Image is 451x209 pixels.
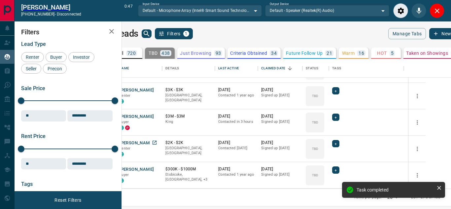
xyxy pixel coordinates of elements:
p: 720 [127,51,136,55]
div: Claimed Date [261,59,285,78]
p: Just Browsing [180,51,211,55]
div: Buyer [46,52,67,62]
span: Seller [23,66,39,71]
div: Tags [332,59,341,78]
span: Buyer [119,120,129,124]
div: Seller [21,64,41,74]
span: Buyer [48,54,64,60]
p: Taken on Showings [406,51,448,55]
p: $300K - $1000M [165,166,212,172]
span: disconnected [57,12,81,17]
span: + [334,114,337,121]
div: Last Active [218,59,239,78]
div: Claimed Date [258,59,302,78]
p: 16 [359,51,364,55]
p: $3K - $3K [165,87,212,93]
p: 34 [271,51,277,55]
div: Audio Settings [393,3,408,18]
p: Signed up [DATE] [261,119,299,124]
span: Renter [23,54,42,60]
div: Status [302,59,329,78]
div: Details [162,59,215,78]
span: Investor [71,54,92,60]
label: Input Device [143,2,159,6]
p: [GEOGRAPHIC_DATA], [GEOGRAPHIC_DATA] [165,146,212,156]
label: Output Device [270,2,289,6]
span: 1 [184,31,189,36]
p: HOT [377,51,387,55]
p: Warm [342,51,355,55]
p: 21 [327,51,332,55]
div: Details [165,59,179,78]
button: Manage Tabs [388,28,426,39]
p: Signed up [DATE] [261,146,299,151]
button: Reset Filters [50,194,86,206]
span: + [334,87,337,94]
div: Investor [68,52,94,62]
button: Sort [285,64,295,73]
div: Name [116,59,162,78]
button: more [412,118,422,127]
p: [DATE] [261,166,299,172]
p: [DATE] [218,114,255,119]
button: [PERSON_NAME] [119,114,154,120]
p: TBD [312,173,318,178]
p: Scarborough, York Crosstown, Toronto [165,172,212,182]
p: Criteria Obtained [230,51,267,55]
p: Contacted 1 year ago [218,172,255,177]
div: property.ca [125,125,130,130]
span: + [334,167,337,173]
h2: [PERSON_NAME] [21,3,81,11]
p: TBD [312,120,318,125]
p: [DATE] [261,114,299,119]
button: more [412,170,422,180]
p: TBD [149,51,157,55]
span: Rent Price [21,133,46,139]
button: search button [142,29,152,38]
p: [PHONE_NUMBER] - [21,11,81,17]
p: Signed up [DATE] [261,93,299,98]
div: Default - Speaker (Realtek(R) Audio) [265,5,389,16]
span: Precon [45,66,64,71]
p: Signed up [DATE] [261,172,299,177]
p: Contacted 1 year ago [218,93,255,98]
button: Filters1 [155,28,193,39]
div: + [332,140,339,147]
p: Contacted in 3 hours [218,119,255,124]
button: [PERSON_NAME] [119,166,154,173]
div: Default - Microphone Array (Intel® Smart Sound Technology for Digital Microphones) [138,5,262,16]
p: Contacted [DATE] [218,146,255,151]
span: Renter [119,146,130,151]
button: [PERSON_NAME] [119,140,154,146]
p: 0:47 [124,3,132,18]
button: more [412,91,422,101]
div: Precon [43,64,67,74]
p: [DATE] [218,166,255,172]
div: Renter [21,52,44,62]
div: Name [119,59,129,78]
p: [DATE] [261,87,299,93]
p: TBD [312,93,318,98]
p: King [165,119,212,124]
span: Lead Type [21,41,46,47]
div: Close [430,3,444,18]
span: + [334,140,337,147]
p: TBD [312,146,318,151]
div: + [332,166,339,174]
p: [DATE] [218,87,255,93]
p: [GEOGRAPHIC_DATA], [GEOGRAPHIC_DATA] [165,93,212,103]
div: Tags [329,59,404,78]
span: Sale Price [21,85,45,91]
button: more [412,144,422,154]
div: Last Active [215,59,258,78]
div: Task completed [357,187,434,192]
div: + [332,87,339,94]
span: Buyer [119,173,129,177]
p: [DATE] [218,140,255,146]
div: Status [306,59,318,78]
button: [PERSON_NAME] [119,87,154,93]
h2: Filters [21,28,115,36]
span: Renter [119,93,130,98]
p: 438 [161,51,170,55]
a: Open in New Tab [150,138,159,147]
